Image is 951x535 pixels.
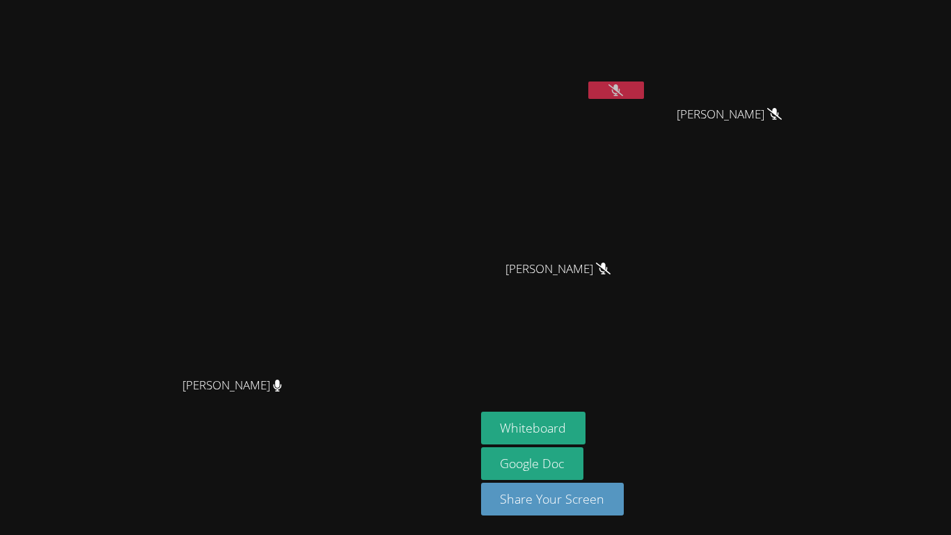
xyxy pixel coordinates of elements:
[505,259,611,279] span: [PERSON_NAME]
[182,375,282,396] span: [PERSON_NAME]
[481,483,624,515] button: Share Your Screen
[481,447,584,480] a: Google Doc
[481,412,586,444] button: Whiteboard
[677,104,782,125] span: [PERSON_NAME]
